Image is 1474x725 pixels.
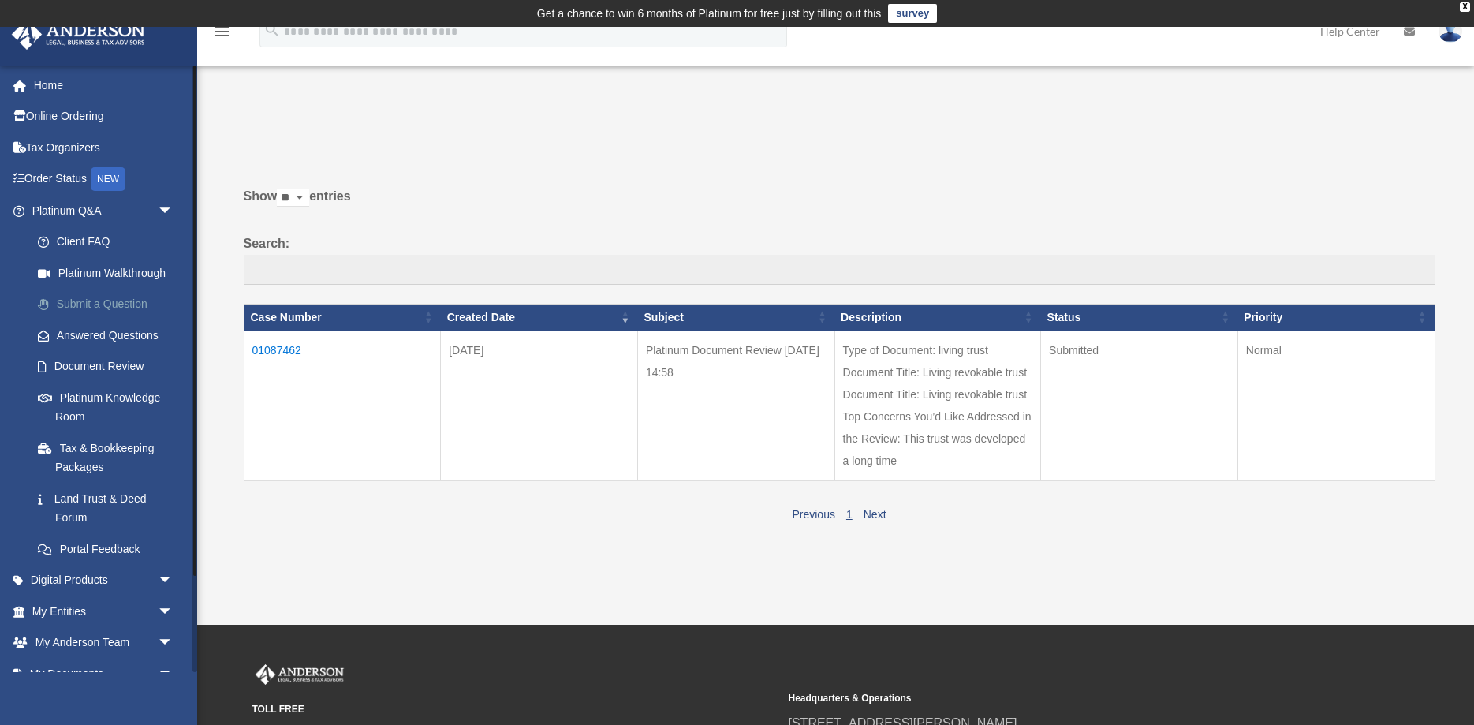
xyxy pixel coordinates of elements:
[792,508,834,521] a: Previous
[91,167,125,191] div: NEW
[864,508,886,521] a: Next
[244,185,1435,223] label: Show entries
[263,21,281,39] i: search
[22,432,197,483] a: Tax & Bookkeeping Packages
[22,226,197,258] a: Client FAQ
[22,320,189,351] a: Answered Questions
[22,533,197,565] a: Portal Feedback
[1439,20,1462,43] img: User Pic
[244,304,441,331] th: Case Number: activate to sort column ascending
[277,189,309,207] select: Showentries
[244,233,1435,285] label: Search:
[11,658,197,689] a: My Documentsarrow_drop_down
[834,304,1041,331] th: Description: activate to sort column ascending
[252,701,778,718] small: TOLL FREE
[244,331,441,480] td: 01087462
[158,596,189,628] span: arrow_drop_down
[213,22,232,41] i: menu
[11,101,197,133] a: Online Ordering
[252,664,347,685] img: Anderson Advisors Platinum Portal
[441,304,638,331] th: Created Date: activate to sort column ascending
[22,483,197,533] a: Land Trust & Deed Forum
[11,132,197,163] a: Tax Organizers
[441,331,638,480] td: [DATE]
[22,351,197,383] a: Document Review
[158,195,189,227] span: arrow_drop_down
[244,255,1435,285] input: Search:
[637,304,834,331] th: Subject: activate to sort column ascending
[11,627,197,659] a: My Anderson Teamarrow_drop_down
[213,28,232,41] a: menu
[1237,331,1435,480] td: Normal
[537,4,882,23] div: Get a chance to win 6 months of Platinum for free just by filling out this
[22,289,197,320] a: Submit a Question
[637,331,834,480] td: Platinum Document Review [DATE] 14:58
[888,4,937,23] a: survey
[1237,304,1435,331] th: Priority: activate to sort column ascending
[11,596,197,627] a: My Entitiesarrow_drop_down
[22,382,197,432] a: Platinum Knowledge Room
[789,690,1314,707] small: Headquarters & Operations
[11,163,197,196] a: Order StatusNEW
[1460,2,1470,12] div: close
[7,19,150,50] img: Anderson Advisors Platinum Portal
[22,257,197,289] a: Platinum Walkthrough
[11,195,197,226] a: Platinum Q&Aarrow_drop_down
[158,627,189,660] span: arrow_drop_down
[1041,304,1238,331] th: Status: activate to sort column ascending
[158,658,189,690] span: arrow_drop_down
[834,331,1041,480] td: Type of Document: living trust Document Title: Living revokable trust Document Title: Living revo...
[846,508,853,521] a: 1
[158,565,189,597] span: arrow_drop_down
[11,69,197,101] a: Home
[1041,331,1238,480] td: Submitted
[11,565,197,596] a: Digital Productsarrow_drop_down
